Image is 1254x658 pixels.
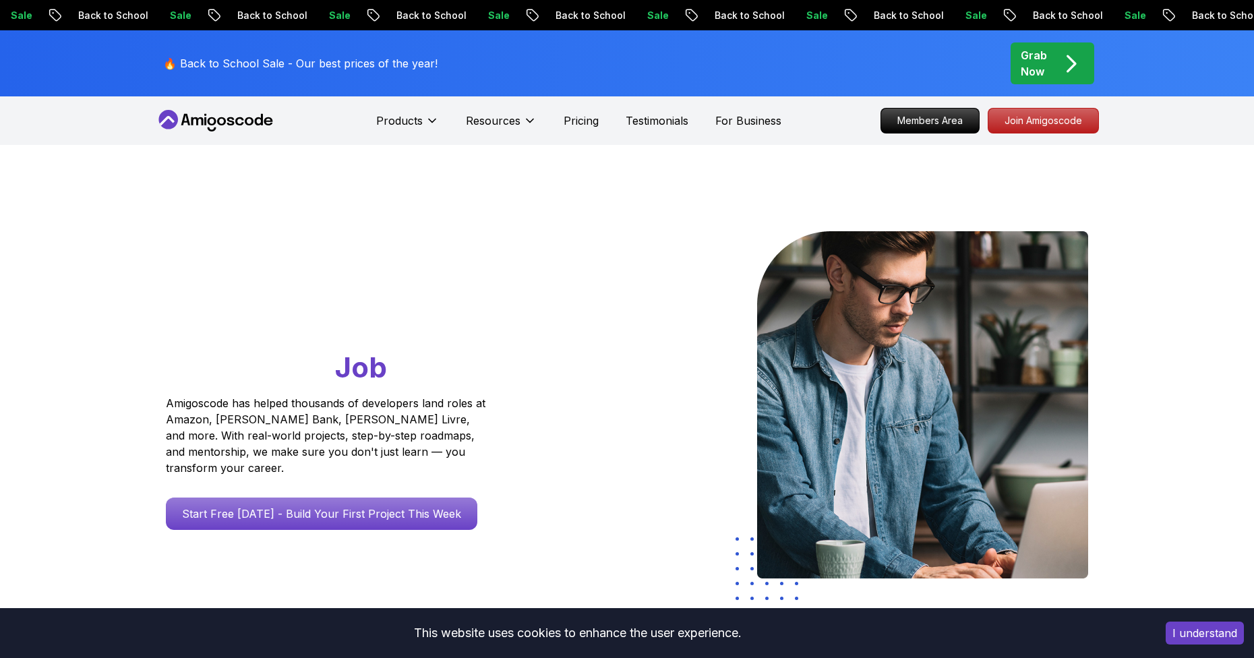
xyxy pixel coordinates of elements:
p: Sale [955,9,998,22]
p: Back to School [704,9,796,22]
a: Join Amigoscode [988,108,1099,133]
p: Products [376,113,423,129]
a: Members Area [880,108,980,133]
p: Resources [466,113,520,129]
button: Resources [466,113,537,140]
p: Join Amigoscode [988,109,1098,133]
div: This website uses cookies to enhance the user experience. [10,618,1145,648]
p: 🔥 Back to School Sale - Our best prices of the year! [163,55,438,71]
button: Accept cookies [1166,622,1244,645]
button: Products [376,113,439,140]
a: Testimonials [626,113,688,129]
p: Amigoscode has helped thousands of developers land roles at Amazon, [PERSON_NAME] Bank, [PERSON_N... [166,395,489,476]
p: Members Area [881,109,979,133]
img: hero [757,231,1088,578]
p: Back to School [67,9,159,22]
p: Sale [318,9,361,22]
p: Sale [636,9,680,22]
p: Back to School [1022,9,1114,22]
a: Pricing [564,113,599,129]
a: Start Free [DATE] - Build Your First Project This Week [166,498,477,530]
p: Grab Now [1021,47,1047,80]
p: Back to School [545,9,636,22]
p: Sale [796,9,839,22]
p: Back to School [227,9,318,22]
p: Back to School [386,9,477,22]
p: Sale [1114,9,1157,22]
p: Sale [159,9,202,22]
p: Back to School [863,9,955,22]
p: Sale [477,9,520,22]
h1: Go From Learning to Hired: Master Java, Spring Boot & Cloud Skills That Get You the [166,231,537,387]
a: For Business [715,113,781,129]
span: Job [335,350,387,384]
